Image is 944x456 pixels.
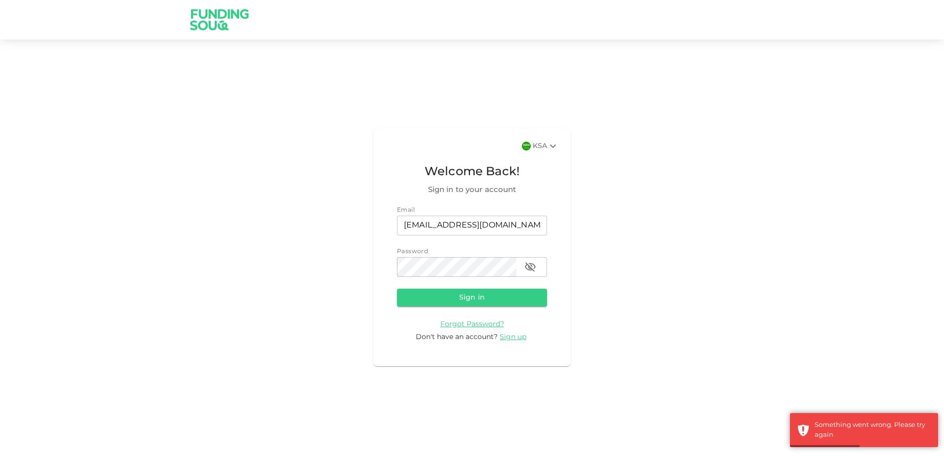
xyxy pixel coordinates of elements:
span: Password [397,249,428,255]
span: Email [397,207,415,213]
span: Welcome Back! [397,163,547,182]
a: Forgot Password? [440,320,504,328]
input: password [397,257,516,277]
div: Something went wrong. Please try again [815,420,931,440]
span: Forgot Password? [440,321,504,328]
div: KSA [533,140,559,152]
span: Sign up [500,334,526,341]
img: flag-sa.b9a346574cdc8950dd34b50780441f57.svg [522,142,531,151]
span: Sign in to your account [397,184,547,196]
input: email [397,216,547,235]
button: Sign in [397,289,547,306]
span: Don't have an account? [416,334,498,341]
